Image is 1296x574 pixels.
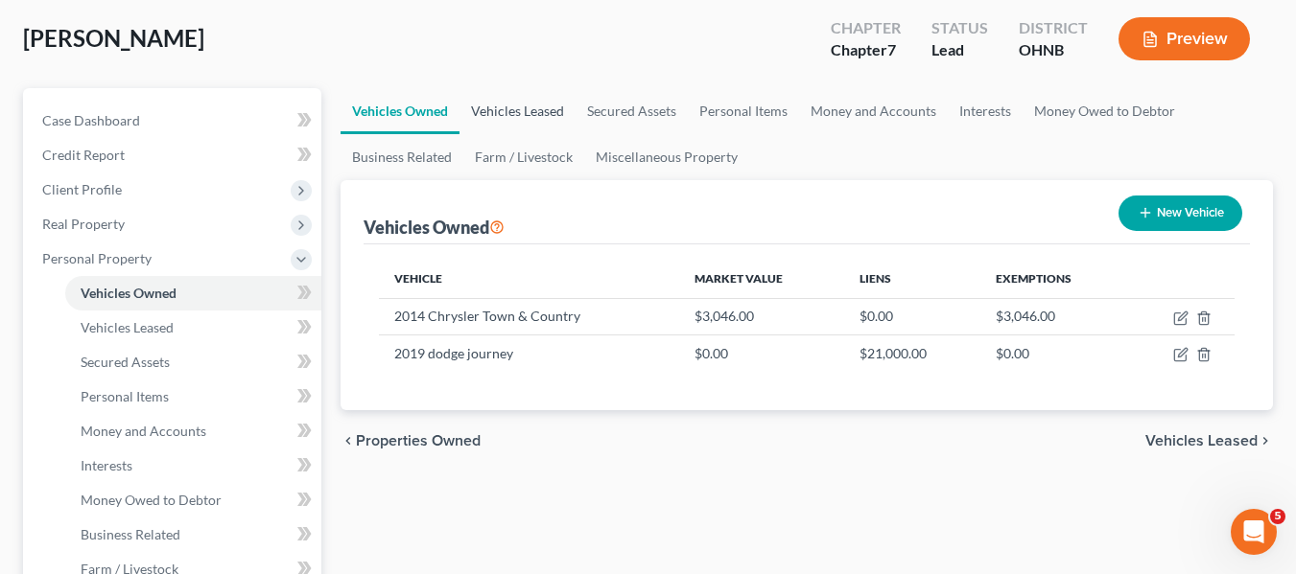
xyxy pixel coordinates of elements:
span: Money and Accounts [81,423,206,439]
a: Money and Accounts [799,88,948,134]
a: Interests [65,448,321,483]
a: Secured Assets [576,88,688,134]
span: Business Related [81,526,180,542]
span: Secured Assets [81,354,170,370]
a: Credit Report [27,138,321,172]
div: Chapter [831,39,901,61]
div: District [1019,17,1088,39]
th: Market Value [679,260,844,298]
th: Vehicle [379,260,680,298]
span: 5 [1270,509,1285,524]
td: $0.00 [679,335,844,372]
button: chevron_left Properties Owned [341,433,481,448]
div: Status [931,17,988,39]
a: Personal Items [65,379,321,414]
button: New Vehicle [1119,195,1242,231]
a: Miscellaneous Property [584,134,749,180]
a: Money Owed to Debtor [1023,88,1187,134]
td: 2019 dodge journey [379,335,680,372]
a: Business Related [341,134,463,180]
span: Personal Property [42,250,152,266]
div: OHNB [1019,39,1088,61]
a: Money Owed to Debtor [65,483,321,517]
a: Personal Items [688,88,799,134]
span: Vehicles Leased [1145,433,1258,448]
span: Money Owed to Debtor [81,492,222,508]
td: $3,046.00 [980,298,1128,334]
a: Business Related [65,517,321,552]
a: Vehicles Owned [65,276,321,310]
span: Interests [81,457,132,473]
td: 2014 Chrysler Town & Country [379,298,680,334]
span: Case Dashboard [42,112,140,128]
button: Preview [1119,17,1250,60]
i: chevron_left [341,433,356,448]
th: Liens [844,260,980,298]
span: Vehicles Leased [81,319,174,335]
div: Lead [931,39,988,61]
iframe: Intercom live chat [1231,509,1277,555]
i: chevron_right [1258,433,1273,448]
span: 7 [887,40,896,58]
span: Properties Owned [356,433,481,448]
div: Vehicles Owned [364,216,505,239]
td: $0.00 [844,298,980,334]
a: Interests [948,88,1023,134]
a: Secured Assets [65,345,321,379]
a: Case Dashboard [27,103,321,138]
a: Vehicles Leased [65,310,321,345]
span: Personal Items [81,388,169,404]
span: Vehicles Owned [81,285,177,301]
span: [PERSON_NAME] [23,24,204,52]
a: Farm / Livestock [463,134,584,180]
a: Money and Accounts [65,414,321,448]
span: Real Property [42,216,125,232]
span: Credit Report [42,147,125,163]
td: $21,000.00 [844,335,980,372]
span: Client Profile [42,181,122,197]
td: $0.00 [980,335,1128,372]
td: $3,046.00 [679,298,844,334]
th: Exemptions [980,260,1128,298]
div: Chapter [831,17,901,39]
button: Vehicles Leased chevron_right [1145,433,1273,448]
a: Vehicles Owned [341,88,459,134]
a: Vehicles Leased [459,88,576,134]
